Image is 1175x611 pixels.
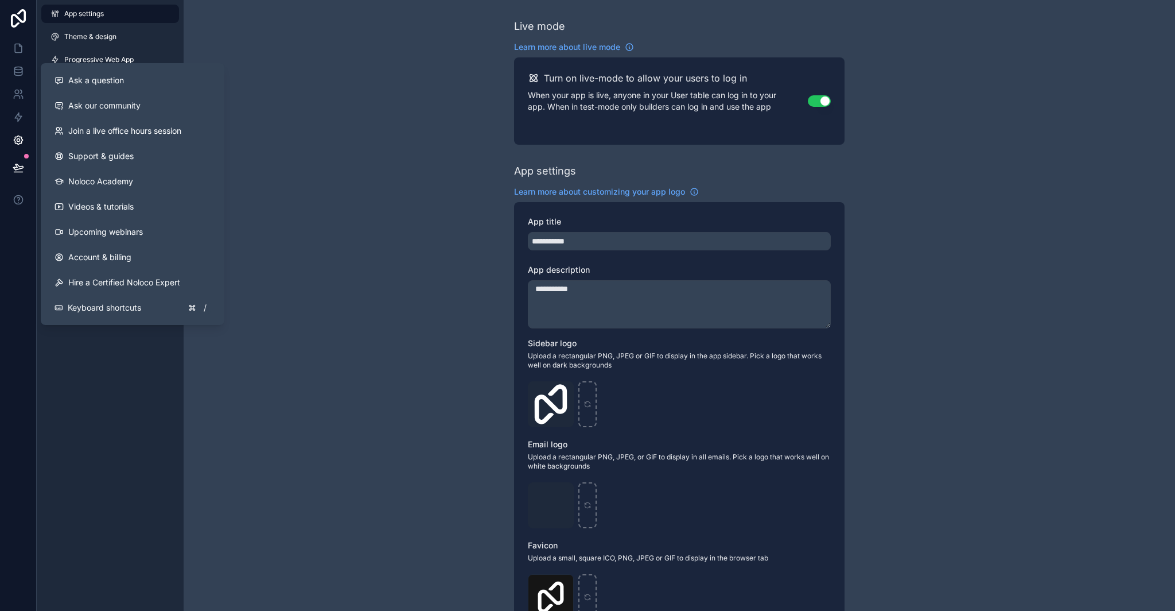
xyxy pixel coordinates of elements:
[68,226,143,238] span: Upcoming webinars
[45,169,220,194] a: Noloco Academy
[68,201,134,212] span: Videos & tutorials
[64,9,104,18] span: App settings
[45,194,220,219] a: Videos & tutorials
[68,125,181,137] span: Join a live office hours session
[68,302,141,314] span: Keyboard shortcuts
[200,303,209,312] span: /
[68,176,133,187] span: Noloco Academy
[514,41,634,53] a: Learn more about live mode
[528,453,831,471] span: Upload a rectangular PNG, JPEG, or GIF to display in all emails. Pick a logo that works well on w...
[68,277,180,288] span: Hire a Certified Noloco Expert
[45,245,220,270] a: Account & billing
[45,144,220,169] a: Support & guides
[41,5,179,23] a: App settings
[64,32,116,41] span: Theme & design
[528,338,577,348] span: Sidebar logo
[68,100,141,111] span: Ask our community
[514,41,620,53] span: Learn more about live mode
[544,71,747,85] h2: Turn on live-mode to allow your users to log in
[45,295,220,320] button: Keyboard shortcuts/
[45,68,220,93] button: Ask a question
[528,540,558,550] span: Favicon
[68,75,124,86] span: Ask a question
[528,265,590,274] span: App description
[45,219,220,245] a: Upcoming webinars
[514,186,699,198] a: Learn more about customizing your app logo
[514,186,685,198] span: Learn more about customizing your app logo
[528,216,561,226] span: App title
[64,55,134,64] span: Progressive Web App
[514,18,565,34] div: Live mode
[514,163,576,179] div: App settings
[528,439,567,449] span: Email logo
[45,93,220,118] a: Ask our community
[528,554,831,563] span: Upload a small, square ICO, PNG, JPEG or GIF to display in the browser tab
[45,270,220,295] button: Hire a Certified Noloco Expert
[41,51,179,69] a: Progressive Web App
[68,252,131,263] span: Account & billing
[528,90,808,113] p: When your app is live, anyone in your User table can log in to your app. When in test-mode only b...
[41,28,179,46] a: Theme & design
[45,118,220,144] a: Join a live office hours session
[528,351,831,370] span: Upload a rectangular PNG, JPEG or GIF to display in the app sidebar. Pick a logo that works well ...
[68,150,134,162] span: Support & guides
